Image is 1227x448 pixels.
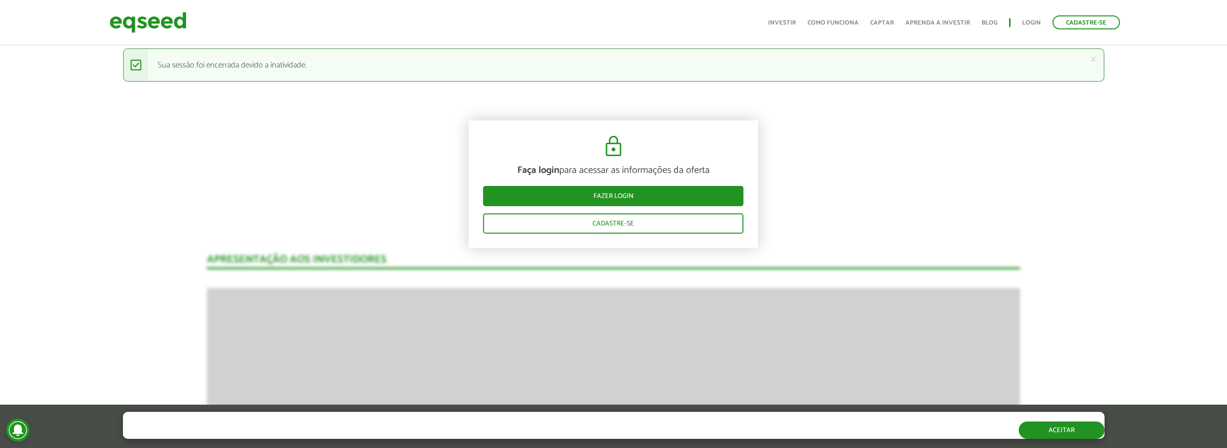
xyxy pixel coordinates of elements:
[123,429,472,438] p: Ao clicar em "aceitar", você aceita nossa .
[1052,15,1120,29] a: Cadastre-se
[808,20,859,26] a: Como funciona
[1022,20,1041,26] a: Login
[483,165,743,176] p: para acessar as informações da oferta
[483,186,743,206] a: Fazer login
[982,20,998,26] a: Blog
[1091,54,1096,64] a: ×
[905,20,970,26] a: Aprenda a investir
[602,135,625,158] img: cadeado.svg
[250,430,362,438] a: política de privacidade e de cookies
[768,20,796,26] a: Investir
[109,10,187,35] img: EqSeed
[1019,422,1105,439] button: Aceitar
[483,213,743,234] a: Cadastre-se
[123,412,472,427] h5: O site da EqSeed utiliza cookies para melhorar sua navegação.
[517,162,559,178] strong: Faça login
[870,20,894,26] a: Captar
[123,48,1105,82] div: Sua sessão foi encerrada devido a inatividade.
